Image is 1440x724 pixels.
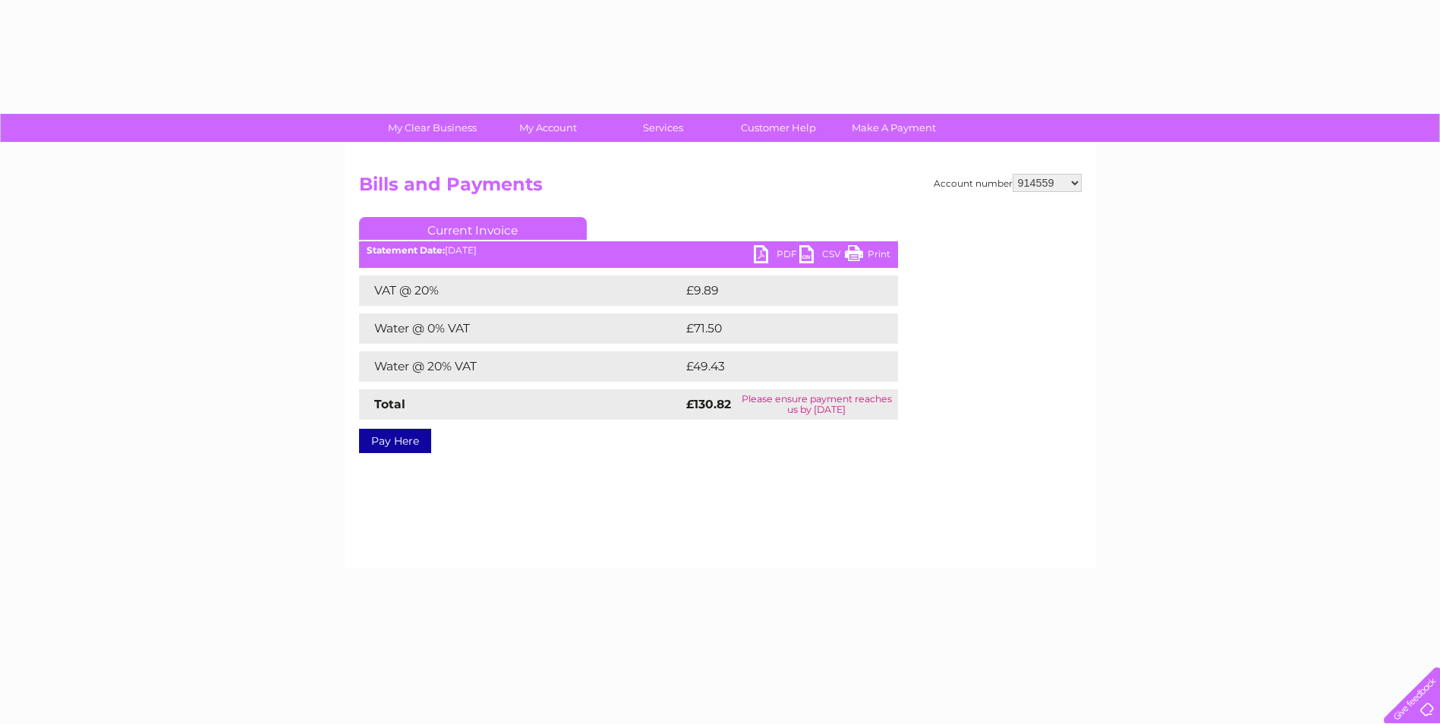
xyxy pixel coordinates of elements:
[359,429,431,453] a: Pay Here
[799,245,845,267] a: CSV
[682,275,864,306] td: £9.89
[367,244,445,256] b: Statement Date:
[485,114,610,142] a: My Account
[359,245,898,256] div: [DATE]
[686,397,731,411] strong: £130.82
[374,397,405,411] strong: Total
[831,114,956,142] a: Make A Payment
[359,174,1082,203] h2: Bills and Payments
[359,275,682,306] td: VAT @ 20%
[845,245,890,267] a: Print
[359,313,682,344] td: Water @ 0% VAT
[600,114,726,142] a: Services
[682,351,868,382] td: £49.43
[934,174,1082,192] div: Account number
[359,351,682,382] td: Water @ 20% VAT
[716,114,841,142] a: Customer Help
[682,313,866,344] td: £71.50
[736,389,897,420] td: Please ensure payment reaches us by [DATE]
[370,114,495,142] a: My Clear Business
[359,217,587,240] a: Current Invoice
[754,245,799,267] a: PDF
